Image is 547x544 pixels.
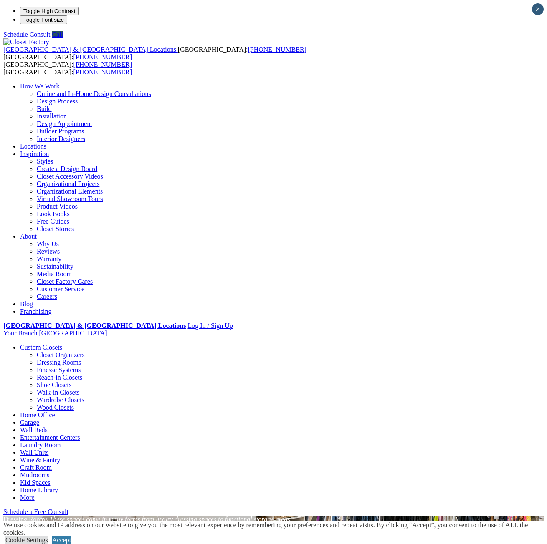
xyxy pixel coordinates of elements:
span: [GEOGRAPHIC_DATA] [39,330,107,337]
a: Log In / Sign Up [187,322,233,329]
a: Franchising [20,308,52,315]
a: Closet Accessory Videos [37,173,103,180]
a: Garage [20,419,39,426]
a: Free Guides [37,218,69,225]
a: Locations [20,143,46,150]
a: Schedule Consult [3,31,50,38]
a: Entertainment Centers [20,434,80,441]
span: [GEOGRAPHIC_DATA] & [GEOGRAPHIC_DATA] Locations [3,46,176,53]
span: [GEOGRAPHIC_DATA]: [GEOGRAPHIC_DATA]: [3,61,132,76]
a: [GEOGRAPHIC_DATA] & [GEOGRAPHIC_DATA] Locations [3,46,178,53]
em: These spaces come in many forms from luxury dressing spaces to functional storage areas. Spare be... [3,516,292,530]
a: More menu text will display only on big screen [20,494,35,501]
a: Design Process [37,98,78,105]
a: Wardrobe Closets [37,396,84,403]
span: [GEOGRAPHIC_DATA]: [GEOGRAPHIC_DATA]: [3,46,306,60]
span: Toggle Font size [23,17,64,23]
a: [PHONE_NUMBER] [73,68,132,76]
a: Styles [37,158,53,165]
a: Home Office [20,411,55,418]
a: How We Work [20,83,60,90]
a: About [20,233,37,240]
a: Wine & Pantry [20,456,60,463]
a: Laundry Room [20,441,61,448]
a: Dressing Rooms [37,359,81,366]
a: Installation [37,113,67,120]
a: Call [52,31,63,38]
a: [PHONE_NUMBER] [73,53,132,60]
a: Build [37,105,52,112]
a: Warranty [37,255,61,262]
button: Toggle Font size [20,15,67,24]
a: Virtual Showroom Tours [37,195,103,202]
a: Closet Factory Cares [37,278,93,285]
a: Shoe Closets [37,381,71,388]
a: Wall Units [20,449,48,456]
a: Media Room [37,270,72,277]
a: Mudrooms [20,471,49,479]
a: Look Books [37,210,70,217]
a: [GEOGRAPHIC_DATA] & [GEOGRAPHIC_DATA] Locations [3,322,186,329]
a: Blog [20,300,33,307]
a: [PHONE_NUMBER] [73,61,132,68]
a: Home Library [20,486,58,494]
a: Builder Programs [37,128,84,135]
a: Why Us [37,240,59,247]
a: Craft Room [20,464,52,471]
a: Accept [52,536,71,544]
a: Design Appointment [37,120,92,127]
a: Interior Designers [37,135,85,142]
a: Careers [37,293,57,300]
a: Organizational Projects [37,180,99,187]
a: Organizational Elements [37,188,103,195]
span: Dressing Rooms [3,516,48,523]
a: Reviews [37,248,60,255]
span: Toggle High Contrast [23,8,75,14]
button: Toggle High Contrast [20,7,79,15]
a: Product Videos [37,203,78,210]
a: Schedule a Free Consult (opens a dropdown menu) [3,508,68,515]
a: Your Branch [GEOGRAPHIC_DATA] [3,330,107,337]
div: We use cookies and IP address on our website to give you the most relevant experience by remember... [3,521,547,536]
a: Closet Stories [37,225,74,232]
img: Closet Factory [3,38,49,46]
a: Wood Closets [37,404,74,411]
a: Inspiration [20,150,49,157]
a: Sustainability [37,263,73,270]
button: Close [532,3,544,15]
a: Custom Closets [20,344,62,351]
a: Closet Organizers [37,351,85,358]
a: Finesse Systems [37,366,81,373]
a: [PHONE_NUMBER] [248,46,306,53]
a: Create a Design Board [37,165,97,172]
a: Reach-in Closets [37,374,82,381]
a: Wall Beds [20,426,48,433]
a: Walk-in Closets [37,389,79,396]
span: Your Branch [3,330,37,337]
a: Customer Service [37,285,84,292]
a: Kid Spaces [20,479,50,486]
a: Cookie Settings [5,536,48,544]
a: Online and In-Home Design Consultations [37,90,151,97]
